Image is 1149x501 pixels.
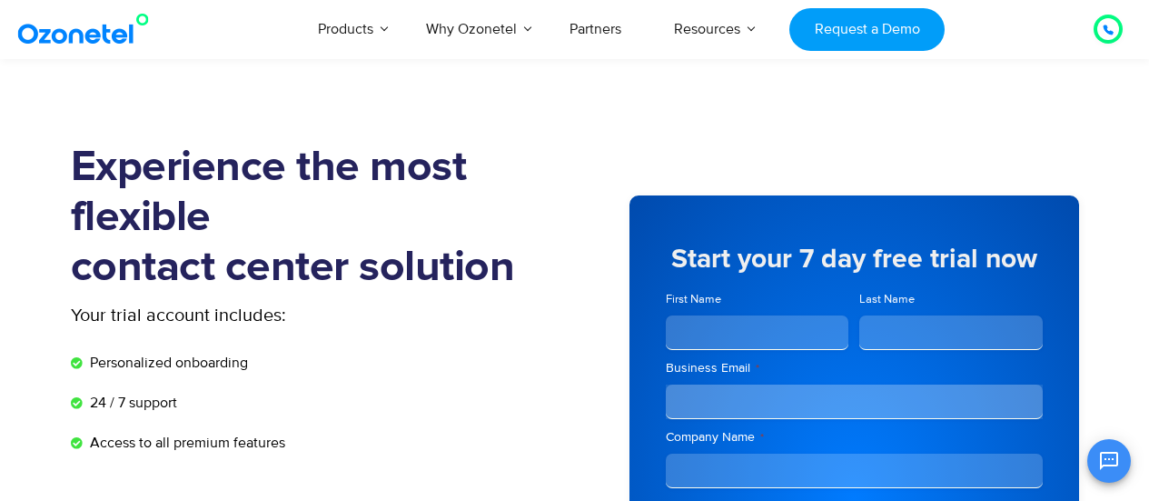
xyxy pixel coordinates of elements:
[85,432,285,454] span: Access to all premium features
[85,352,248,374] span: Personalized onboarding
[859,291,1043,308] label: Last Name
[1087,439,1131,483] button: Open chat
[666,428,1043,446] label: Company Name
[71,143,575,293] h1: Experience the most flexible contact center solution
[85,392,177,414] span: 24 / 7 support
[71,302,439,329] p: Your trial account includes:
[666,291,849,308] label: First Name
[666,359,1043,377] label: Business Email
[666,245,1043,273] h5: Start your 7 day free trial now
[789,8,945,51] a: Request a Demo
